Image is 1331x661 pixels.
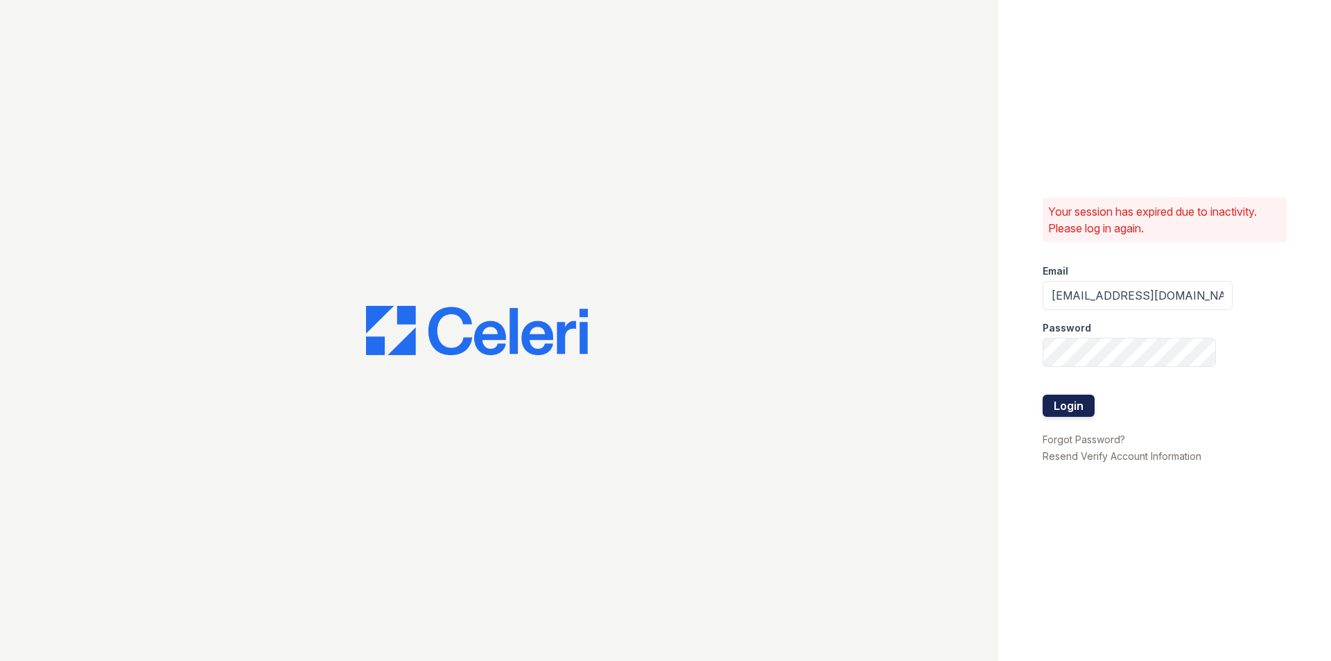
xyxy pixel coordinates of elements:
[1043,321,1091,335] label: Password
[1048,203,1281,237] p: Your session has expired due to inactivity. Please log in again.
[1043,433,1125,445] a: Forgot Password?
[1043,264,1068,278] label: Email
[1043,450,1201,462] a: Resend Verify Account Information
[1043,395,1095,417] button: Login
[366,306,588,356] img: CE_Logo_Blue-a8612792a0a2168367f1c8372b55b34899dd931a85d93a1a3d3e32e68fde9ad4.png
